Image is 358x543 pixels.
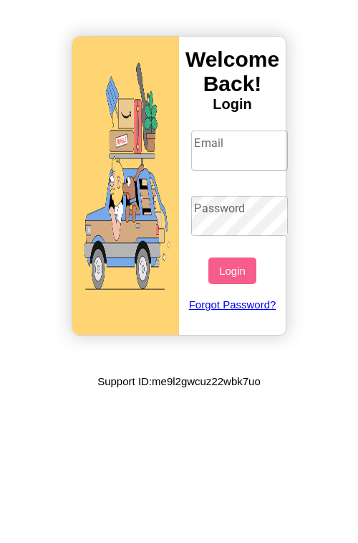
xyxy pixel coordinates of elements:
[72,37,179,335] img: gif
[184,284,280,325] a: Forgot Password?
[97,372,261,391] p: Support ID: me9l2gwcuz22wbk7uo
[179,96,286,113] h4: Login
[179,47,286,96] h3: Welcome Back!
[208,258,256,284] button: Login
